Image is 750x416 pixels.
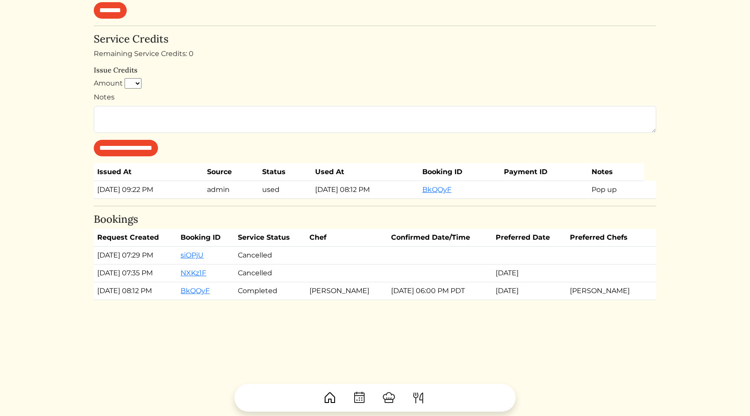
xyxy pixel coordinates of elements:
[352,391,366,405] img: CalendarDots-5bcf9d9080389f2a281d69619e1c85352834be518fbc73d9501aef674afc0d57.svg
[588,163,644,181] th: Notes
[312,181,419,198] td: [DATE] 08:12 PM
[419,163,500,181] th: Booking ID
[177,229,234,247] th: Booking ID
[323,391,337,405] img: House-9bf13187bcbb5817f509fe5e7408150f90897510c4275e13d0d5fca38e0b5951.svg
[94,264,177,282] td: [DATE] 07:35 PM
[259,163,312,181] th: Status
[422,185,451,194] a: BkQOyF
[234,229,306,247] th: Service Status
[306,282,387,300] td: [PERSON_NAME]
[306,229,387,247] th: Chef
[204,181,259,198] td: admin
[492,264,567,282] td: [DATE]
[181,251,204,259] a: siOPjU
[94,213,656,226] h4: Bookings
[588,181,644,198] td: Pop up
[259,181,312,198] td: used
[492,229,567,247] th: Preferred Date
[500,163,588,181] th: Payment ID
[94,282,177,300] td: [DATE] 08:12 PM
[234,282,306,300] td: Completed
[94,78,123,89] label: Amount
[94,181,204,198] td: [DATE] 09:22 PM
[411,391,425,405] img: ForkKnife-55491504ffdb50bab0c1e09e7649658475375261d09fd45db06cec23bce548bf.svg
[382,391,396,405] img: ChefHat-a374fb509e4f37eb0702ca99f5f64f3b6956810f32a249b33092029f8484b388.svg
[94,49,656,59] div: Remaining Service Credits: 0
[312,163,419,181] th: Used At
[94,229,177,247] th: Request Created
[204,163,259,181] th: Source
[388,282,492,300] td: [DATE] 06:00 PM PDT
[181,287,210,295] a: BkQOyF
[566,282,648,300] td: [PERSON_NAME]
[94,92,115,102] label: Notes
[181,269,206,277] a: NXKz1F
[94,163,204,181] th: Issued At
[566,229,648,247] th: Preferred Chefs
[94,33,656,46] h4: Service Credits
[234,264,306,282] td: Cancelled
[492,282,567,300] td: [DATE]
[388,229,492,247] th: Confirmed Date/Time
[94,66,656,74] h6: Issue Credits
[234,247,306,264] td: Cancelled
[94,247,177,264] td: [DATE] 07:29 PM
